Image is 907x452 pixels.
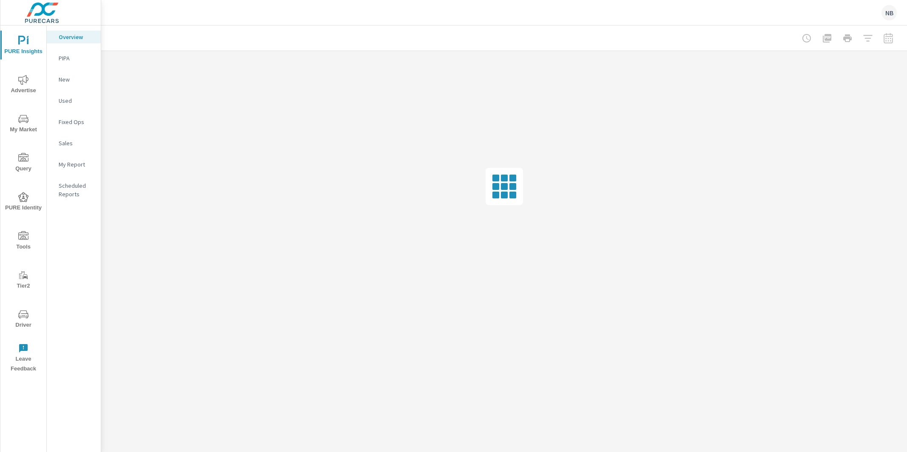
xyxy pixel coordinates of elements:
span: My Market [3,114,44,135]
div: Sales [47,137,101,150]
span: Query [3,153,44,174]
p: Sales [59,139,94,147]
div: New [47,73,101,86]
div: Fixed Ops [47,116,101,128]
div: Overview [47,31,101,43]
span: Advertise [3,75,44,96]
span: PURE Insights [3,36,44,56]
p: Used [59,96,94,105]
div: My Report [47,158,101,171]
p: PIPA [59,54,94,62]
span: Tools [3,231,44,252]
p: Overview [59,33,94,41]
span: Tier2 [3,270,44,291]
p: New [59,75,94,84]
div: NB [881,5,897,20]
p: Fixed Ops [59,118,94,126]
div: PIPA [47,52,101,65]
p: My Report [59,160,94,169]
span: PURE Identity [3,192,44,213]
span: Leave Feedback [3,343,44,374]
div: Used [47,94,101,107]
div: nav menu [0,25,46,377]
span: Driver [3,309,44,330]
div: Scheduled Reports [47,179,101,201]
p: Scheduled Reports [59,181,94,198]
